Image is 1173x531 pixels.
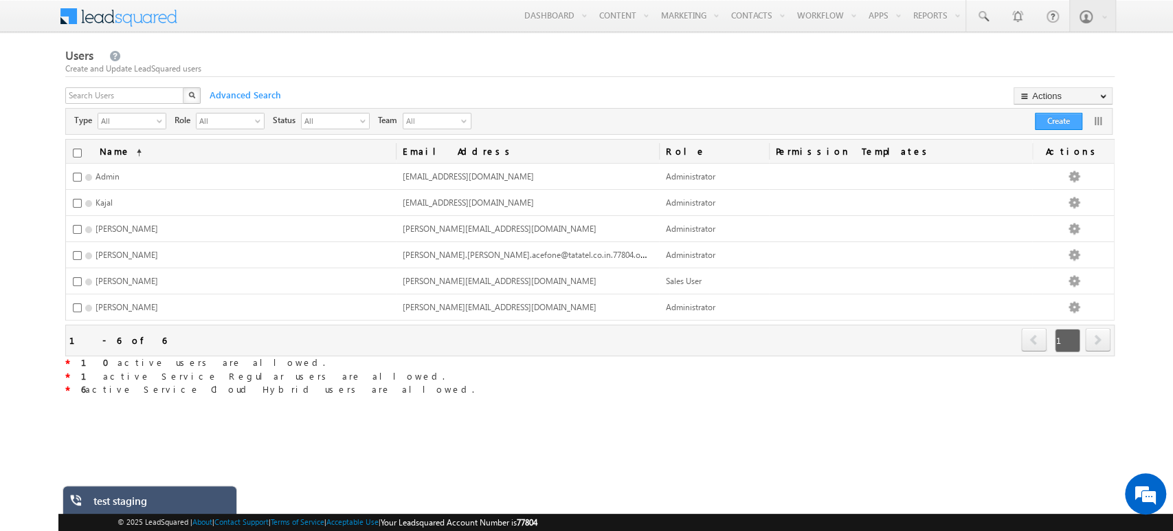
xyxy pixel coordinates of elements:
[659,140,769,163] a: Role
[188,91,195,98] img: Search
[302,113,358,127] span: All
[23,72,58,90] img: d_60004797649_company_0_60004797649
[175,114,196,127] span: Role
[403,171,534,182] span: [EMAIL_ADDRESS][DOMAIN_NAME]
[326,517,379,526] a: Acceptable Use
[118,516,537,529] span: © 2025 LeadSquared | | | | |
[396,140,659,163] a: Email Address
[96,302,158,312] span: [PERSON_NAME]
[74,114,98,127] span: Type
[187,424,249,442] em: Start Chat
[96,197,113,208] span: Kajal
[403,224,596,234] span: [PERSON_NAME][EMAIL_ADDRESS][DOMAIN_NAME]
[517,517,537,528] span: 77804
[1014,87,1113,105] button: Actions
[70,370,445,382] span: active Service Regular users are allowed.
[98,113,155,127] span: All
[378,114,403,127] span: Team
[96,276,158,286] span: [PERSON_NAME]
[93,140,148,163] a: Name
[666,197,715,208] span: Administrator
[70,356,325,368] span: active users are allowed.
[131,147,142,158] span: (sorted ascending)
[1035,113,1082,130] button: Create
[403,113,458,129] span: All
[18,127,251,412] textarea: Type your message and hit 'Enter'
[666,276,702,286] span: Sales User
[1085,329,1110,351] a: next
[214,517,269,526] a: Contact Support
[381,517,537,528] span: Your Leadsquared Account Number is
[666,171,715,182] span: Administrator
[69,332,166,348] div: 1 - 6 of 6
[271,517,324,526] a: Terms of Service
[273,114,301,127] span: Status
[360,117,371,124] span: select
[65,63,1114,75] div: Create and Update LeadSquared users
[1055,329,1080,352] span: 1
[1021,328,1047,351] span: prev
[192,517,212,526] a: About
[96,250,158,260] span: [PERSON_NAME]
[93,495,227,514] div: test staging
[666,302,715,312] span: Administrator
[81,383,85,395] strong: 6
[96,171,120,182] span: Admin
[1021,329,1047,351] a: prev
[403,276,596,286] span: [PERSON_NAME][EMAIL_ADDRESS][DOMAIN_NAME]
[71,72,231,90] div: Chat with us now
[203,89,285,101] span: Advanced Search
[197,113,253,127] span: All
[96,224,158,234] span: [PERSON_NAME]
[403,248,667,260] span: [PERSON_NAME].[PERSON_NAME].acefone@tatatel.co.in.77804.obsolete
[403,197,534,208] span: [EMAIL_ADDRESS][DOMAIN_NAME]
[769,140,1032,163] span: Permission Templates
[65,47,93,63] span: Users
[666,250,715,260] span: Administrator
[70,383,474,395] span: active Service Cloud Hybrid users are allowed.
[403,302,596,312] span: [PERSON_NAME][EMAIL_ADDRESS][DOMAIN_NAME]
[65,87,185,104] input: Search Users
[1085,328,1110,351] span: next
[666,224,715,234] span: Administrator
[225,7,258,40] div: Minimize live chat window
[157,117,168,124] span: select
[255,117,266,124] span: select
[1032,140,1114,163] span: Actions
[81,370,103,382] strong: 1
[81,356,118,368] strong: 10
